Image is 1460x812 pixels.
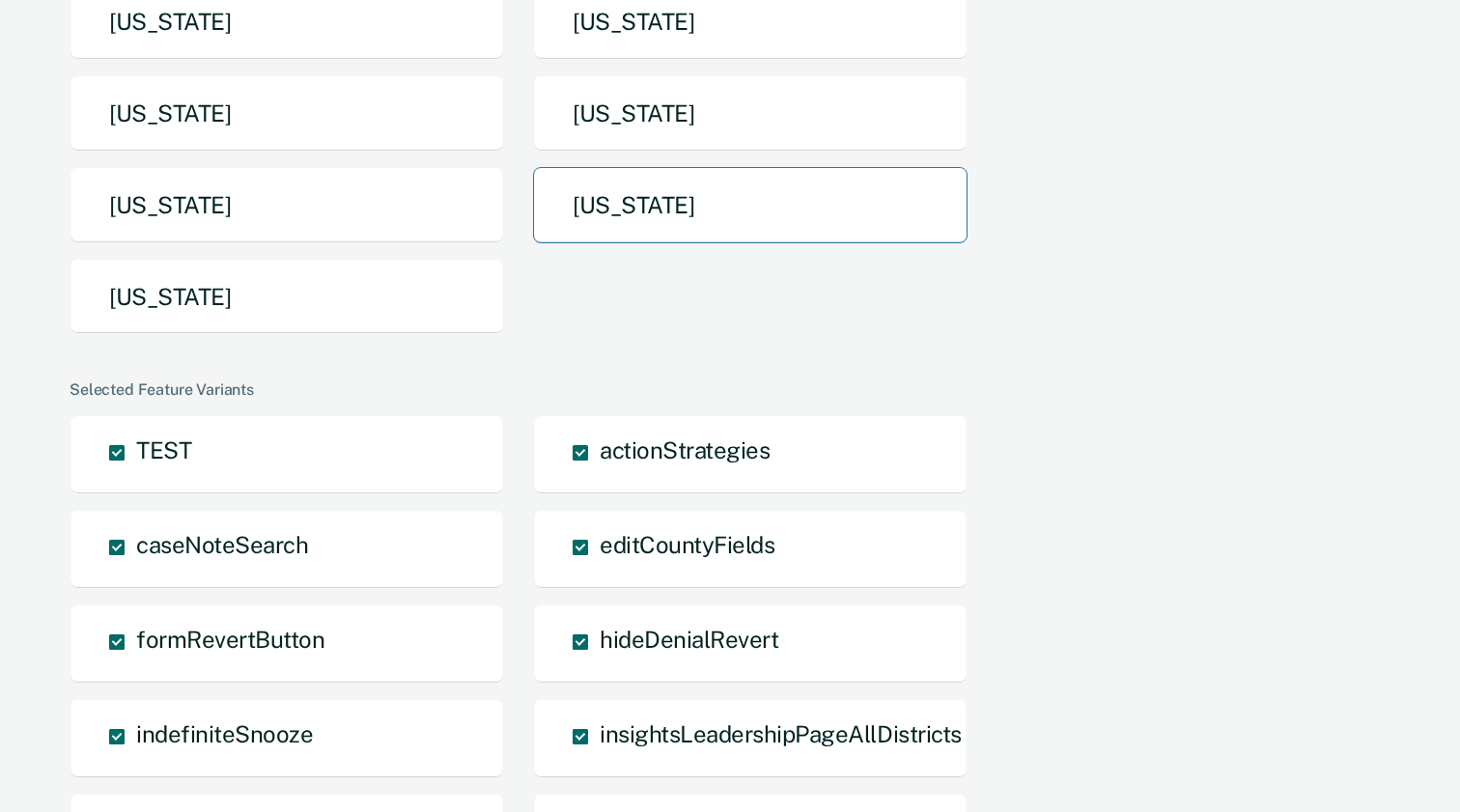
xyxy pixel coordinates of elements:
[70,380,1383,399] div: Selected Feature Variants
[70,167,504,243] button: [US_STATE]
[136,436,191,463] span: TEST
[600,436,770,463] span: actionStrategies
[136,720,313,747] span: indefiniteSnooze
[600,531,774,558] span: editCountyFields
[533,75,968,152] button: [US_STATE]
[533,167,968,243] button: [US_STATE]
[70,75,504,152] button: [US_STATE]
[600,626,778,653] span: hideDenialRevert
[70,259,504,335] button: [US_STATE]
[136,531,308,558] span: caseNoteSearch
[136,626,324,653] span: formRevertButton
[600,720,962,747] span: insightsLeadershipPageAllDistricts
